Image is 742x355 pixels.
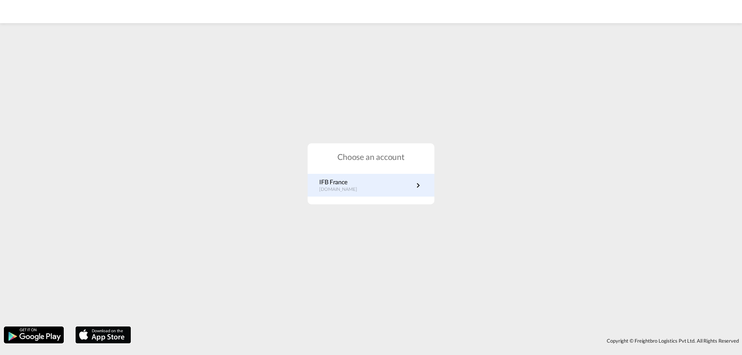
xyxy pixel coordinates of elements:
p: IFB France [319,178,365,186]
img: apple.png [75,326,132,344]
div: Copyright © Freightbro Logistics Pvt Ltd. All Rights Reserved [135,334,742,347]
img: google.png [3,326,65,344]
md-icon: icon-chevron-right [414,181,423,190]
h1: Choose an account [308,151,434,162]
p: [DOMAIN_NAME] [319,186,365,193]
a: IFB France[DOMAIN_NAME] [319,178,423,193]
